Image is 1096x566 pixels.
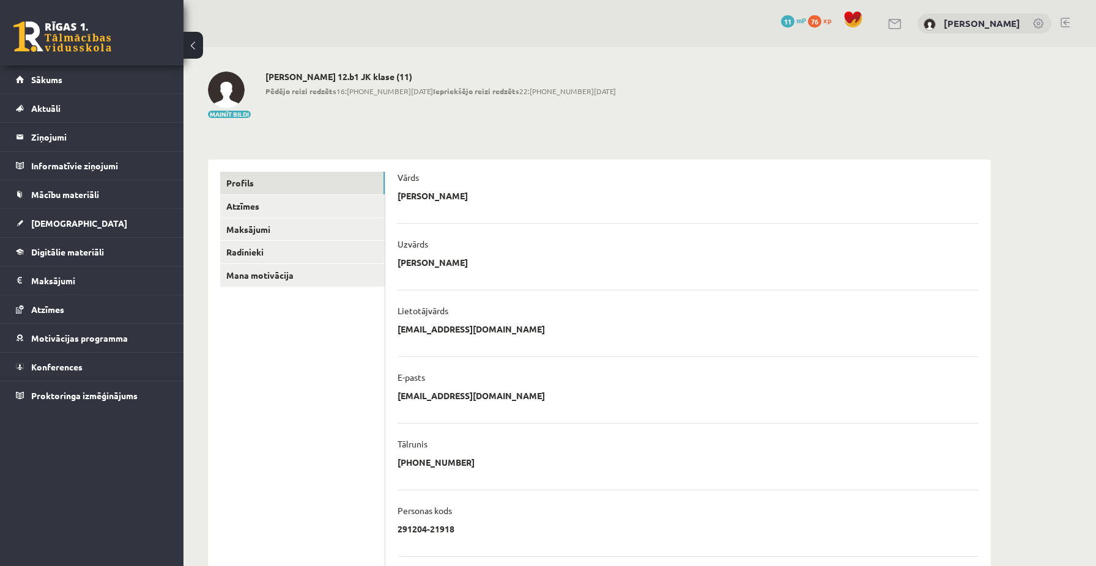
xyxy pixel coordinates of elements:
[16,295,168,323] a: Atzīmes
[16,65,168,94] a: Sākums
[265,86,616,97] span: 16:[PHONE_NUMBER][DATE] 22:[PHONE_NUMBER][DATE]
[31,304,64,315] span: Atzīmes
[398,305,448,316] p: Lietotājvārds
[220,218,385,241] a: Maksājumi
[13,21,111,52] a: Rīgas 1. Tālmācības vidusskola
[924,18,936,31] img: Madars Fiļencovs
[31,361,83,372] span: Konferences
[16,238,168,266] a: Digitālie materiāli
[220,264,385,287] a: Mana motivācija
[398,505,452,516] p: Personas kods
[398,457,475,468] p: [PHONE_NUMBER]
[31,123,168,151] legend: Ziņojumi
[781,15,806,25] a: 11 mP
[808,15,837,25] a: 76 xp
[16,123,168,151] a: Ziņojumi
[16,180,168,208] a: Mācību materiāli
[823,15,831,25] span: xp
[398,390,545,401] p: [EMAIL_ADDRESS][DOMAIN_NAME]
[31,390,138,401] span: Proktoringa izmēģinājums
[16,324,168,352] a: Motivācijas programma
[944,17,1020,29] a: [PERSON_NAME]
[16,152,168,180] a: Informatīvie ziņojumi
[208,111,251,118] button: Mainīt bildi
[398,172,419,183] p: Vārds
[265,86,336,96] b: Pēdējo reizi redzēts
[208,72,245,108] img: Madars Fiļencovs
[398,238,428,249] p: Uzvārds
[796,15,806,25] span: mP
[433,86,519,96] b: Iepriekšējo reizi redzēts
[31,152,168,180] legend: Informatīvie ziņojumi
[16,381,168,410] a: Proktoringa izmēģinājums
[31,218,127,229] span: [DEMOGRAPHIC_DATA]
[16,266,168,295] a: Maksājumi
[398,323,545,334] p: [EMAIL_ADDRESS][DOMAIN_NAME]
[220,241,385,263] a: Radinieki
[398,257,468,268] p: [PERSON_NAME]
[16,209,168,237] a: [DEMOGRAPHIC_DATA]
[781,15,794,28] span: 11
[16,94,168,122] a: Aktuāli
[31,103,61,114] span: Aktuāli
[31,74,62,85] span: Sākums
[220,195,385,218] a: Atzīmes
[31,189,99,200] span: Mācību materiāli
[398,372,425,383] p: E-pasts
[31,333,128,344] span: Motivācijas programma
[31,246,104,257] span: Digitālie materiāli
[808,15,821,28] span: 76
[398,438,428,449] p: Tālrunis
[398,190,468,201] p: [PERSON_NAME]
[398,523,454,534] p: 291204-21918
[265,72,616,82] h2: [PERSON_NAME] 12.b1 JK klase (11)
[16,353,168,381] a: Konferences
[220,172,385,194] a: Profils
[31,266,168,295] legend: Maksājumi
